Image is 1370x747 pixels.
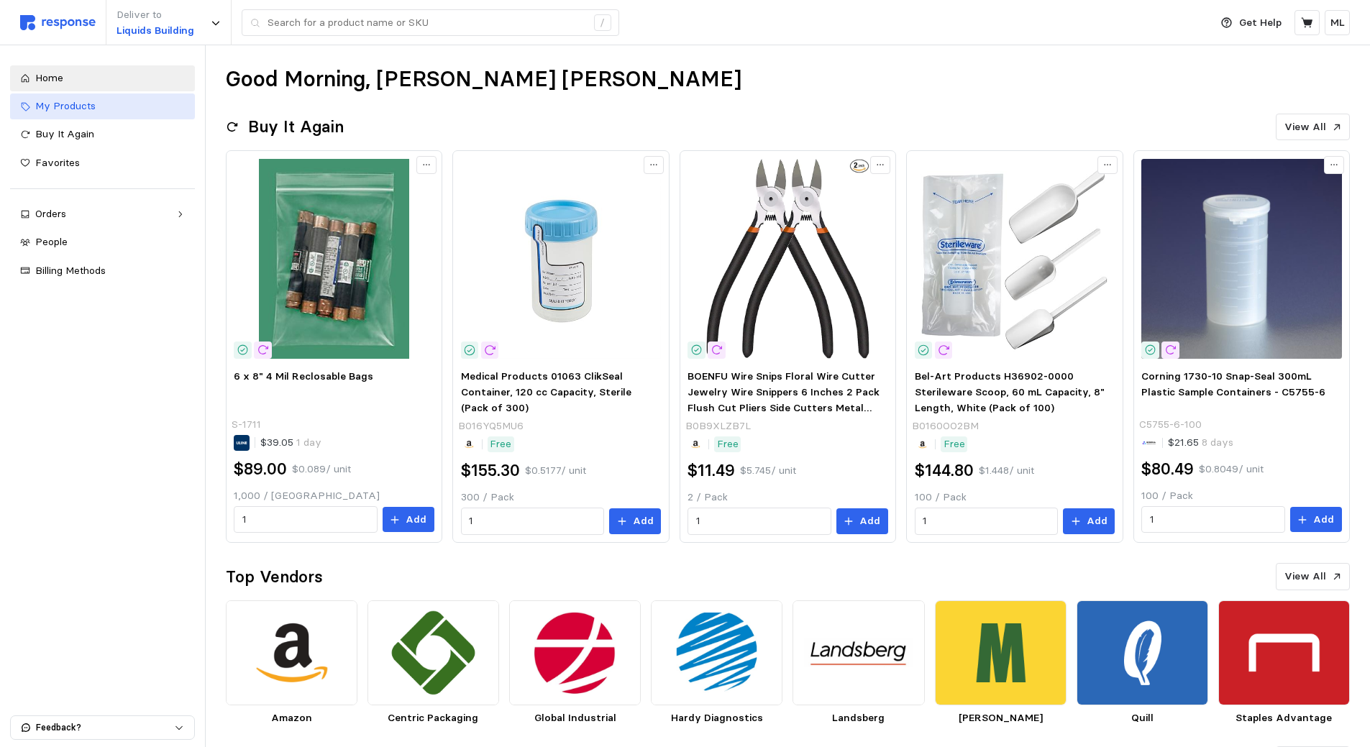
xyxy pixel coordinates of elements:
[1290,507,1342,533] button: Add
[979,463,1034,479] p: $1.448 / unit
[1276,563,1350,590] button: View All
[35,71,63,84] span: Home
[685,418,751,434] p: B0B9XLZB7L
[461,490,661,505] p: 300 / Pack
[915,490,1115,505] p: 100 / Pack
[10,93,195,119] a: My Products
[367,600,499,706] img: b57ebca9-4645-4b82-9362-c975cc40820f.png
[20,15,96,30] img: svg%3e
[248,116,344,138] h2: Buy It Again
[35,235,68,248] span: People
[1218,710,1350,726] p: Staples Advantage
[35,127,94,140] span: Buy It Again
[509,600,641,706] img: 771c76c0-1592-4d67-9e09-d6ea890d945b.png
[1077,710,1208,726] p: Quill
[406,512,426,528] p: Add
[651,710,782,726] p: Hardy Diagnostics
[226,600,357,706] img: d7805571-9dbc-467d-9567-a24a98a66352.png
[461,459,520,482] h2: $155.30
[234,488,434,504] p: 1,000 / [GEOGRAPHIC_DATA]
[1141,458,1194,480] h2: $80.49
[688,370,880,460] span: BOENFU Wire Snips Floral Wire Cutter Jewelry Wire Snippers 6 Inches 2 Pack Flush Cut Pliers Side ...
[10,258,195,284] a: Billing Methods
[935,600,1067,706] img: 28d3e18e-6544-46cd-9dd4-0f3bdfdd001e.png
[234,159,434,359] img: S-1711
[35,264,106,277] span: Billing Methods
[36,721,174,734] p: Feedback?
[268,10,586,36] input: Search for a product name or SKU
[859,513,880,529] p: Add
[609,508,661,534] button: Add
[688,459,735,482] h2: $11.49
[10,65,195,91] a: Home
[461,159,661,359] img: 61n9KDYsqYL._SX522_.jpg
[35,156,80,169] span: Favorites
[10,229,195,255] a: People
[793,710,924,726] p: Landsberg
[509,710,641,726] p: Global Industrial
[234,458,287,480] h2: $89.00
[234,370,373,382] span: 6 x 8" 4 Mil Reclosable Bags
[1199,436,1233,449] span: 8 days
[1313,512,1334,528] p: Add
[458,418,524,434] p: B016YQ5MU6
[10,150,195,176] a: Favorites
[35,99,96,112] span: My Products
[1325,10,1350,35] button: ML
[1141,488,1341,504] p: 100 / Pack
[1168,435,1233,451] p: $21.65
[1213,9,1290,37] button: Get Help
[836,508,888,534] button: Add
[1284,119,1326,135] p: View All
[1150,507,1277,533] input: Qty
[915,370,1105,413] span: Bel-Art Products H36902-0000 Sterileware Scoop, 60 mL Capacity, 8" Length, White (Pack of 100)
[293,436,321,449] span: 1 day
[1330,15,1345,31] p: ML
[490,436,511,452] p: Free
[1141,159,1341,359] img: C5755_x600_jpg_600x600_q85__60442.1660332694.jpg
[226,566,323,588] h2: Top Vendors
[232,417,261,433] p: S-1711
[1239,15,1282,31] p: Get Help
[944,436,965,452] p: Free
[1218,600,1350,706] img: 63258c51-adb8-4b2a-9b0d-7eba9747dc41.png
[1063,508,1115,534] button: Add
[1284,569,1326,585] p: View All
[383,507,434,533] button: Add
[633,513,654,529] p: Add
[469,508,595,534] input: Qty
[688,159,887,359] img: 61JNusUZsGL._AC_SX679_PIbundle-2,TopRight,0,0_SH20_.jpg
[1199,462,1264,477] p: $0.8049 / unit
[260,435,321,451] p: $39.05
[10,201,195,227] a: Orders
[242,507,369,533] input: Qty
[226,65,741,93] h1: Good Morning, [PERSON_NAME] [PERSON_NAME]
[915,159,1115,359] img: 51Zk3IhbrYL._SX522_.jpg
[292,462,351,477] p: $0.089 / unit
[1141,370,1325,398] span: Corning 1730-10 Snap-Seal 300mL Plastic Sample Containers - C5755-6
[35,206,170,222] div: Orders
[651,600,782,706] img: 4fb1f975-dd51-453c-b64f-21541b49956d.png
[912,418,979,434] p: B0160OO2BM
[793,600,924,706] img: 7d13bdb8-9cc8-4315-963f-af194109c12d.png
[11,716,194,739] button: Feedback?
[1139,417,1202,433] p: C5755-6-100
[1276,114,1350,141] button: View All
[915,459,974,482] h2: $144.80
[117,7,194,23] p: Deliver to
[461,370,631,413] span: Medical Products 01063 ClikSeal Container, 120 cc Capacity, Sterile (Pack of 300)
[525,463,586,479] p: $0.5177 / unit
[1087,513,1108,529] p: Add
[117,23,194,39] p: Liquids Building
[935,710,1067,726] p: [PERSON_NAME]
[696,508,823,534] input: Qty
[226,710,357,726] p: Amazon
[594,14,611,32] div: /
[740,463,796,479] p: $5.745 / unit
[688,490,887,505] p: 2 / Pack
[10,122,195,147] a: Buy It Again
[1077,600,1208,706] img: bfee157a-10f7-4112-a573-b61f8e2e3b38.png
[717,436,739,452] p: Free
[367,710,499,726] p: Centric Packaging
[923,508,1049,534] input: Qty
